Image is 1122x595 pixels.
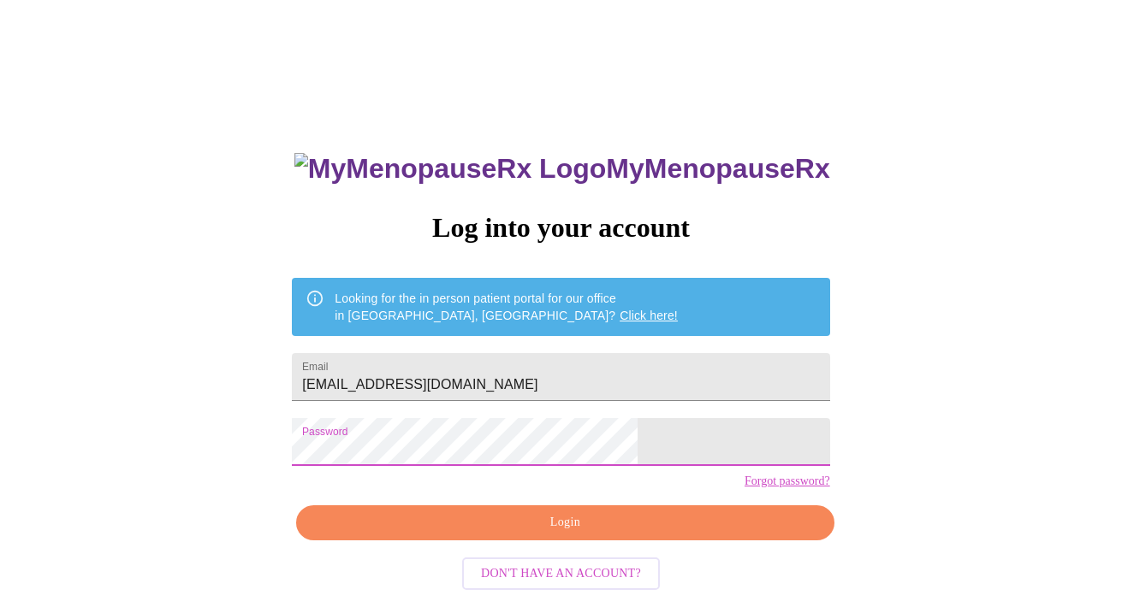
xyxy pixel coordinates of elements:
h3: MyMenopauseRx [294,153,830,185]
h3: Log into your account [292,212,829,244]
span: Don't have an account? [481,563,641,585]
span: Login [316,512,814,533]
a: Don't have an account? [458,565,664,580]
a: Click here! [620,309,678,322]
button: Don't have an account? [462,557,660,591]
button: Login [296,505,834,540]
a: Forgot password? [745,474,830,488]
div: Looking for the in person patient portal for our office in [GEOGRAPHIC_DATA], [GEOGRAPHIC_DATA]? [335,283,678,331]
img: MyMenopauseRx Logo [294,153,606,185]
